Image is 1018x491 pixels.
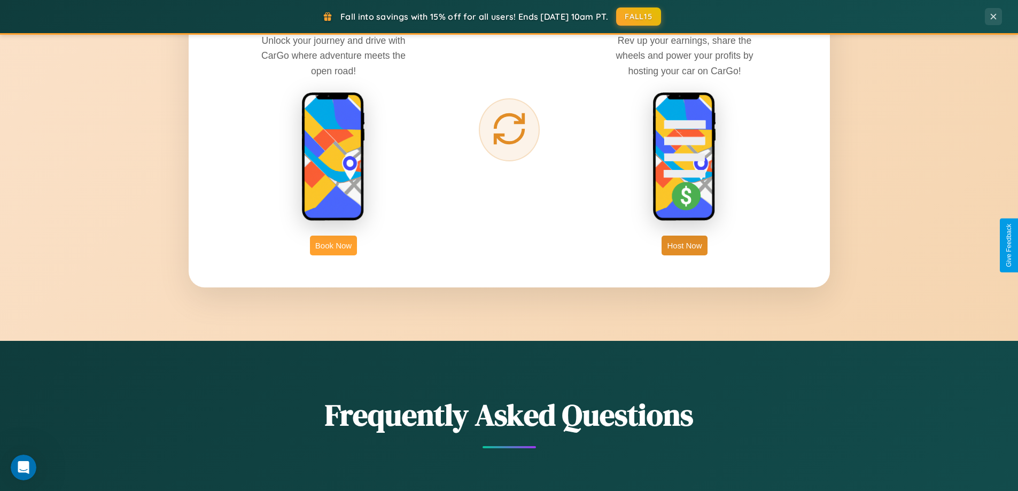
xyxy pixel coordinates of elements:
button: Book Now [310,236,357,255]
img: rent phone [301,92,366,222]
button: Host Now [662,236,707,255]
img: host phone [652,92,717,222]
div: Give Feedback [1005,224,1013,267]
iframe: Intercom live chat [11,455,36,480]
span: Fall into savings with 15% off for all users! Ends [DATE] 10am PT. [340,11,608,22]
h2: Frequently Asked Questions [189,394,830,435]
button: FALL15 [616,7,661,26]
p: Rev up your earnings, share the wheels and power your profits by hosting your car on CarGo! [604,33,765,78]
p: Unlock your journey and drive with CarGo where adventure meets the open road! [253,33,414,78]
